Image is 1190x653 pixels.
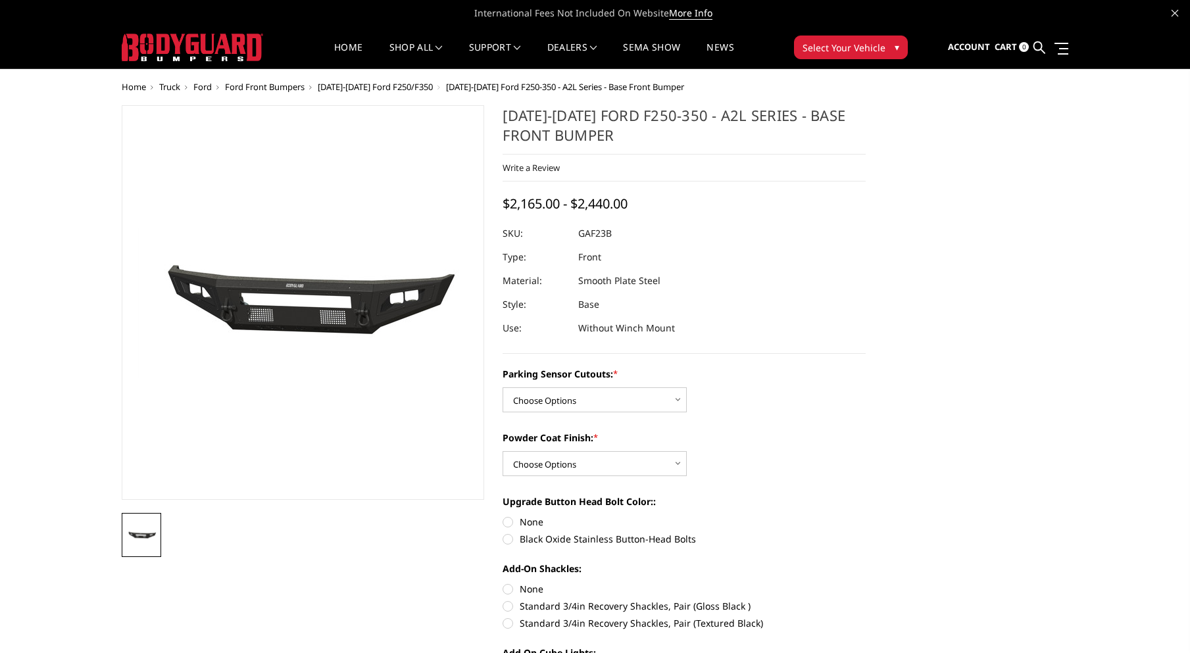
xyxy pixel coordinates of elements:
dd: GAF23B [578,222,612,245]
label: Powder Coat Finish: [503,431,866,445]
label: Add-On Shackles: [503,562,866,575]
span: 0 [1019,42,1029,52]
img: 2023-2025 Ford F250-350 - A2L Series - Base Front Bumper [138,228,467,378]
span: Select Your Vehicle [803,41,885,55]
a: Cart 0 [995,30,1029,65]
a: Account [948,30,990,65]
dd: Base [578,293,599,316]
label: Upgrade Button Head Bolt Color:: [503,495,866,508]
a: Truck [159,81,180,93]
span: $2,165.00 - $2,440.00 [503,195,628,212]
dt: Type: [503,245,568,269]
dt: Style: [503,293,568,316]
img: BODYGUARD BUMPERS [122,34,263,61]
label: Black Oxide Stainless Button-Head Bolts [503,532,866,546]
dt: SKU: [503,222,568,245]
dd: Smooth Plate Steel [578,269,660,293]
span: Cart [995,41,1017,53]
label: None [503,515,866,529]
span: Account [948,41,990,53]
a: SEMA Show [623,43,680,68]
label: None [503,582,866,596]
h1: [DATE]-[DATE] Ford F250-350 - A2L Series - Base Front Bumper [503,105,866,155]
a: shop all [389,43,443,68]
span: [DATE]-[DATE] Ford F250-350 - A2L Series - Base Front Bumper [446,81,684,93]
img: 2023-2025 Ford F250-350 - A2L Series - Base Front Bumper [126,528,157,543]
label: Parking Sensor Cutouts: [503,367,866,381]
a: Ford [193,81,212,93]
dd: Front [578,245,601,269]
a: Home [122,81,146,93]
dt: Material: [503,269,568,293]
label: Standard 3/4in Recovery Shackles, Pair (Gloss Black ) [503,599,866,613]
a: 2023-2025 Ford F250-350 - A2L Series - Base Front Bumper [122,105,485,500]
a: Support [469,43,521,68]
a: News [707,43,733,68]
button: Select Your Vehicle [794,36,908,59]
label: Standard 3/4in Recovery Shackles, Pair (Textured Black) [503,616,866,630]
a: Write a Review [503,162,560,174]
a: Dealers [547,43,597,68]
a: Home [334,43,362,68]
a: [DATE]-[DATE] Ford F250/F350 [318,81,433,93]
span: ▾ [895,40,899,54]
a: More Info [669,7,712,20]
dd: Without Winch Mount [578,316,675,340]
a: Ford Front Bumpers [225,81,305,93]
dt: Use: [503,316,568,340]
